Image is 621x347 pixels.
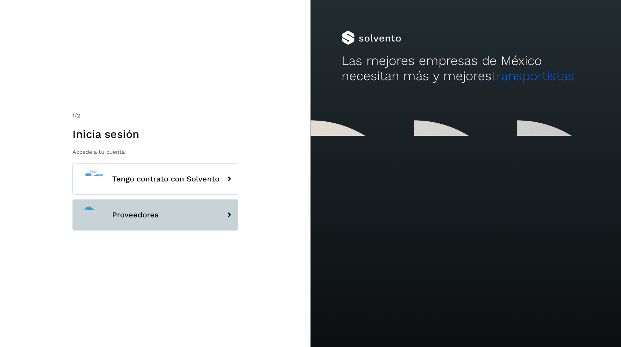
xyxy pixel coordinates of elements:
h1: Inicia sesión [72,128,238,141]
button: Tengo contrato con Solvento [72,163,238,195]
span: 1 [72,112,75,119]
p: Accede a tu cuenta [72,149,238,155]
h2: Las mejores empresas de México necesitan más y mejores [342,53,590,84]
span: Proveedores [112,211,159,219]
span: Tengo contrato con Solvento [112,175,219,183]
button: Proveedores [72,199,238,231]
span: transportistas [492,68,574,83]
div: /2 [72,112,238,120]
